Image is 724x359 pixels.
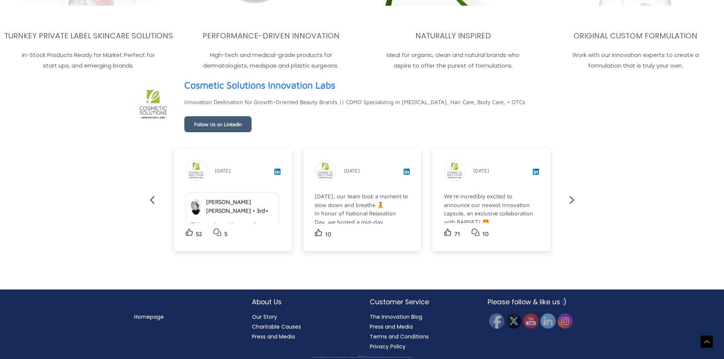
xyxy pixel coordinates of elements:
p: In-Stock Products Ready for Market Perfect for start ups, and emerging brands. [2,50,175,71]
img: Twitter [506,313,521,329]
a: View page on LinkedIn [184,76,335,94]
h3: TURNKEY PRIVATE LABEL SKINCARE SOLUTIONS [2,31,175,41]
p: Innovation Destination for Growth-Oriented Beauty Brands || CDMO Specializing in [MEDICAL_DATA], ... [184,97,525,108]
img: sk-shared-userpic [191,199,201,215]
img: sk-post-userpic [186,160,206,181]
p: [DATE] [215,166,231,175]
div: All material on this Website, including design, text, images, logos and sounds, are owned by Cosm... [13,357,711,358]
a: Our Story [252,313,277,321]
img: sk-post-userpic [444,160,465,181]
a: Press and Media [370,323,413,331]
nav: Menu [134,312,237,322]
a: View post on LinkedIn [274,169,280,176]
a: Privacy Policy [370,343,406,350]
h3: ORIGINAL CUSTOM FORMULATION [549,31,722,41]
div: Copyright © 2025 [13,356,711,357]
p: 10 [482,229,489,239]
p: 52 [196,229,202,239]
h2: About Us [252,297,355,307]
p: Work with our innovation experts to create a formulation that is truly your own. [549,50,722,71]
p: 10 [325,229,331,240]
a: View post on LinkedIn [533,169,539,176]
a: Terms and Conditions [370,333,429,340]
a: View post on LinkedIn [404,169,410,176]
div: [DATE], our team took a moment to slow down and breathe 🧘 In honor of National Relaxation Day, we... [315,192,409,321]
h2: Customer Service [370,297,472,307]
p: [DATE] [344,166,360,175]
p: 71 [454,229,460,239]
a: Press and Media [252,333,295,340]
img: sk-post-userpic [315,160,336,181]
a: Charitable Causes [252,323,301,331]
img: Facebook [489,313,504,329]
h2: Please follow & like us :) [488,297,590,307]
nav: Customer Service [370,312,472,351]
h3: NATURALLY INSPIRED [367,31,540,41]
p: High-tech and medical-grade products for dermatologists, medspas and plastic surgeons. [184,50,358,71]
p: [PERSON_NAME] [PERSON_NAME] • 3rd+ [206,198,273,215]
a: Homepage [134,313,164,321]
a: The Innovation Blog [370,313,422,321]
p: 5 [224,229,227,239]
p: [DATE] [473,166,489,175]
nav: About Us [252,312,355,342]
h3: PERFORMANCE-DRIVEN INNOVATION [184,31,358,41]
p: Ideal for organic, clean and natural brands who aspire to offer the purest of formulations. [367,50,540,71]
a: Follow Us on LinkedIn [184,116,252,132]
img: sk-header-picture [134,85,172,123]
